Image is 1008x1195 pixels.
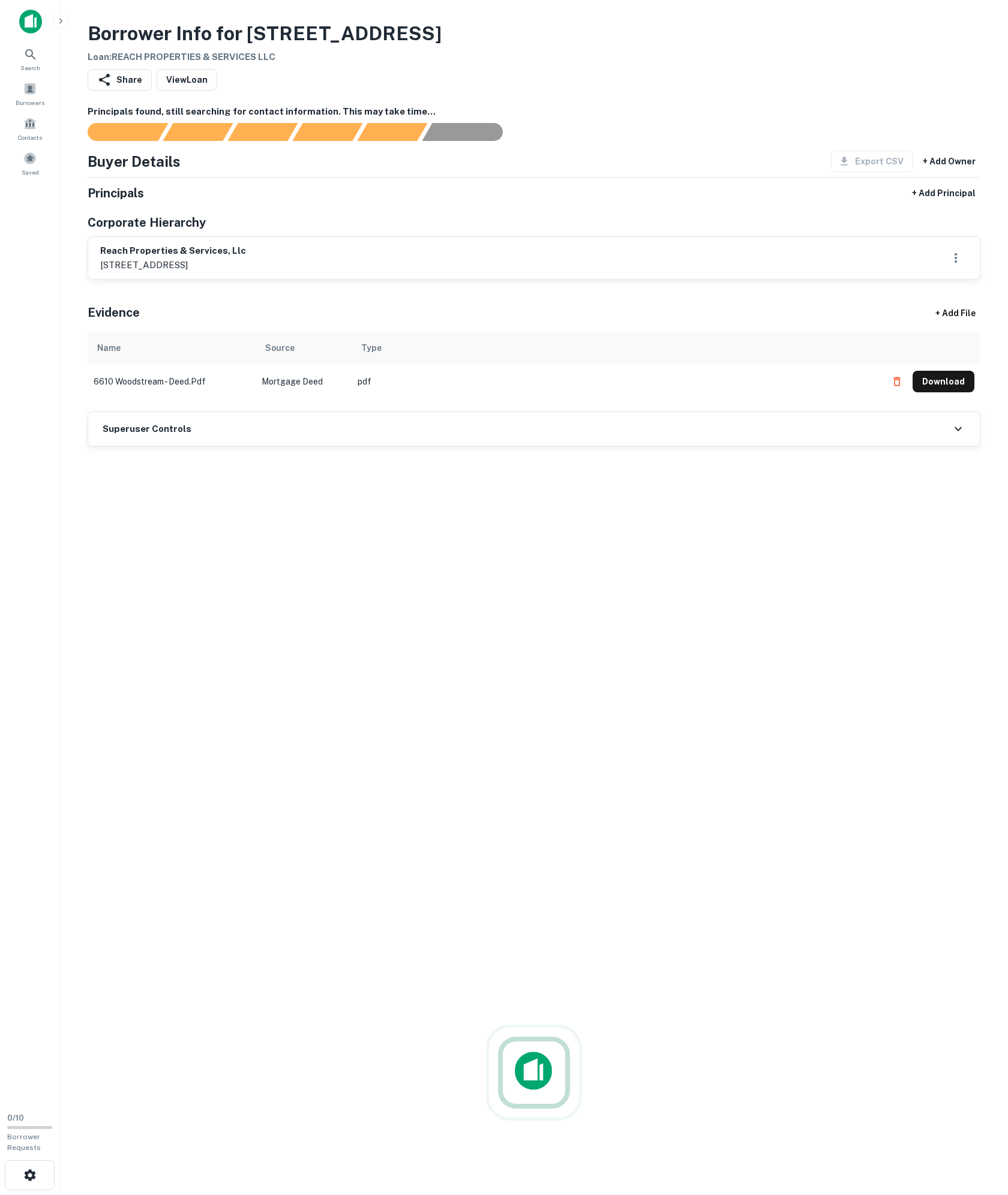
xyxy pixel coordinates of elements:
a: Borrowers [4,77,56,110]
h5: Corporate Hierarchy [88,214,206,232]
td: Mortgage Deed [256,365,352,398]
button: + Add Owner [918,151,980,172]
div: Principals found, AI now looking for contact information... [292,123,362,141]
div: Name [97,341,121,355]
div: Source [265,341,295,355]
button: Delete file [886,372,908,391]
h5: Evidence [88,304,140,322]
a: Search [4,43,56,75]
img: capitalize-icon.png [19,10,42,34]
div: Principals found, still searching for contact information. This may take time... [357,123,427,141]
td: 6610 woodstream - deed.pdf [88,365,256,398]
a: ViewLoan [157,69,217,91]
div: scrollable content [88,331,980,412]
span: 0 / 10 [7,1113,24,1122]
p: [STREET_ADDRESS] [100,258,246,272]
button: Download [913,371,974,392]
h6: Loan : REACH PROPERTIES & SERVICES LLC [88,50,442,64]
h5: Principals [88,184,144,202]
span: Saved [22,167,39,177]
a: Saved [4,147,56,179]
h3: Borrower Info for [STREET_ADDRESS] [88,19,442,48]
div: Your request is received and processing... [163,123,233,141]
span: Borrower Requests [7,1133,41,1152]
span: Contacts [18,133,42,142]
div: Documents found, AI parsing details... [227,123,298,141]
button: + Add Principal [907,182,980,204]
span: Borrowers [16,98,44,107]
th: Source [256,331,352,365]
button: Share [88,69,152,91]
h6: Superuser Controls [103,422,191,436]
span: Search [20,63,40,73]
div: AI fulfillment process complete. [422,123,517,141]
a: Contacts [4,112,56,145]
div: + Add File [913,302,997,324]
h6: Principals found, still searching for contact information. This may take time... [88,105,980,119]
td: pdf [352,365,880,398]
div: Type [361,341,382,355]
h6: reach properties & services, llc [100,244,246,258]
h4: Buyer Details [88,151,181,172]
th: Type [352,331,880,365]
div: Sending borrower request to AI... [73,123,163,141]
th: Name [88,331,256,365]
